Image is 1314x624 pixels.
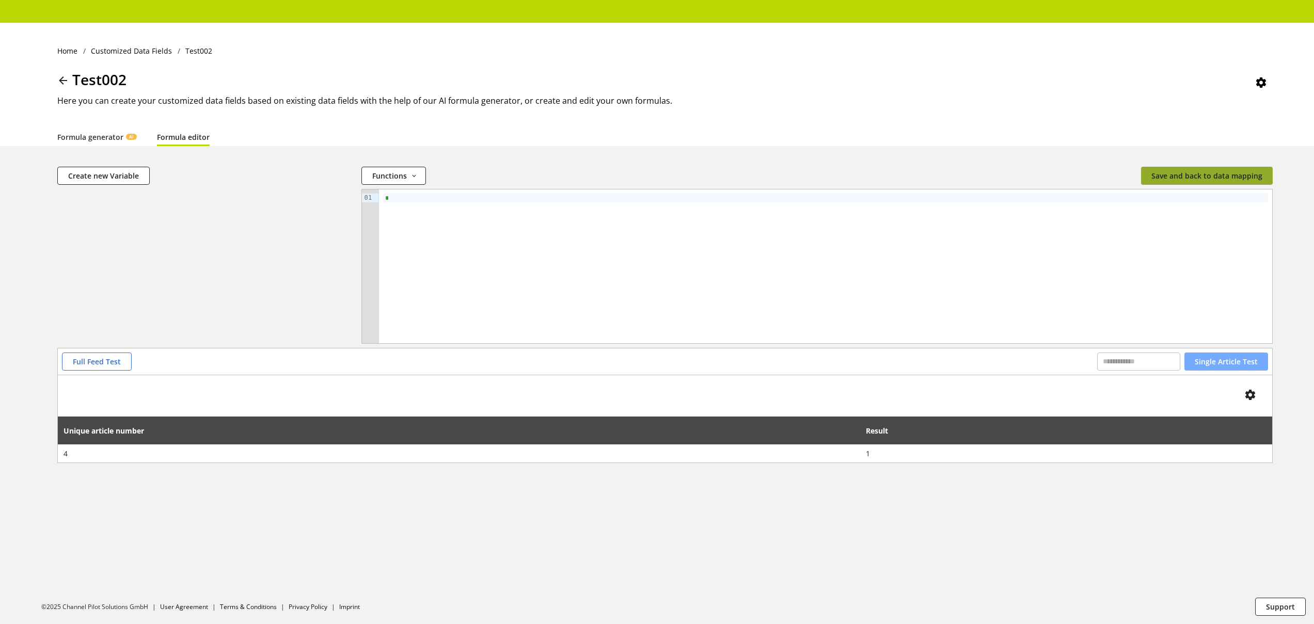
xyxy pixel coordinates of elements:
h2: Here you can create your customized data fields based on existing data fields with the help of ou... [57,94,1273,107]
a: User Agreement [160,602,208,611]
button: Save and back to data mapping [1141,167,1273,185]
button: Single Article Test [1184,353,1268,371]
span: Unique article number [64,425,144,436]
span: Full Feed Test [73,356,121,367]
button: Functions [361,167,426,185]
div: 01 [362,194,374,202]
button: Full Feed Test [62,353,132,371]
a: Privacy Policy [289,602,327,611]
span: 4 [64,448,856,459]
button: Support [1255,598,1306,616]
a: Formula generatorAI [57,132,136,142]
a: Customized Data Fields [86,45,178,56]
a: Imprint [339,602,360,611]
a: Home [57,45,83,56]
span: AI [129,134,134,140]
span: Single Article Test [1195,356,1258,367]
a: Formula editor [157,132,210,142]
span: Save and back to data mapping [1151,170,1262,181]
span: Support [1266,601,1295,612]
button: Create new Variable [57,167,150,185]
span: Test002 [72,70,126,89]
span: Functions [372,170,407,181]
span: Result [866,425,888,436]
a: Terms & Conditions [220,602,277,611]
span: Create new Variable [68,170,139,181]
li: ©2025 Channel Pilot Solutions GmbH [41,602,160,612]
span: 1 [866,448,1266,459]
